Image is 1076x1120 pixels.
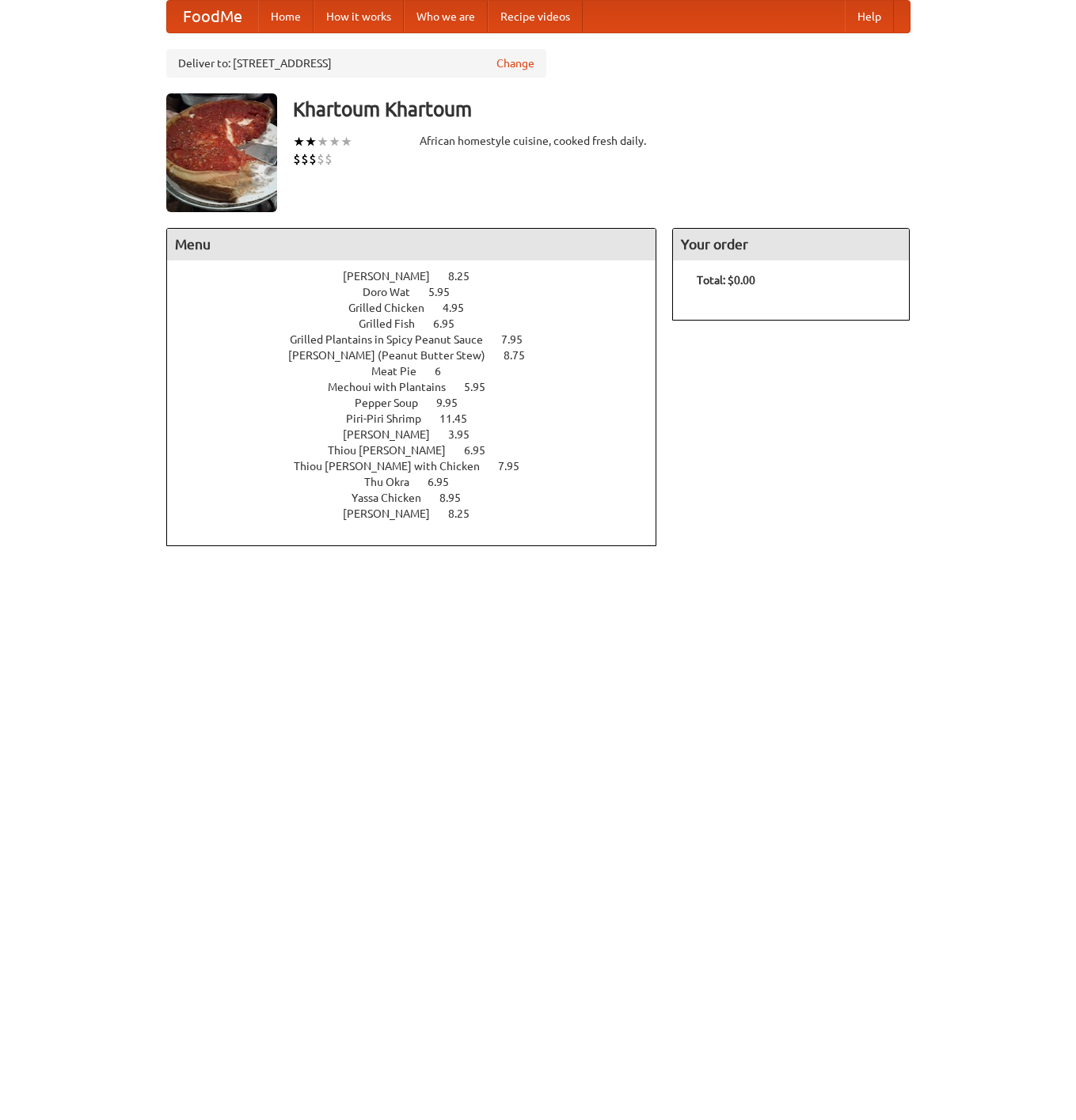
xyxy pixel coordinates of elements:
a: Doro Wat 5.95 [363,286,479,298]
span: [PERSON_NAME] [343,507,446,520]
span: 8.95 [439,492,477,504]
span: 7.95 [501,333,538,346]
a: Meat Pie 6 [371,365,470,378]
a: Help [845,1,894,32]
li: $ [301,150,309,168]
span: Pepper Soup [355,397,434,409]
span: Thiou [PERSON_NAME] [328,444,462,457]
span: Doro Wat [363,286,426,298]
li: ★ [340,133,352,150]
li: $ [317,150,325,168]
a: Recipe videos [488,1,583,32]
span: Piri-Piri Shrimp [346,412,437,425]
span: [PERSON_NAME] (Peanut Butter Stew) [288,349,501,362]
span: 8.75 [504,349,541,362]
span: 4.95 [443,302,480,314]
a: Mechoui with Plantains 5.95 [328,381,515,393]
span: 11.45 [439,412,483,425]
a: FoodMe [167,1,258,32]
span: 5.95 [464,381,501,393]
a: Thu Okra 6.95 [364,476,478,488]
span: [PERSON_NAME] [343,428,446,441]
img: angular.jpg [166,93,277,212]
span: Grilled Plantains in Spicy Peanut Sauce [290,333,499,346]
h4: Your order [673,229,909,260]
span: Meat Pie [371,365,432,378]
li: $ [325,150,333,168]
span: 9.95 [436,397,473,409]
span: Grilled Chicken [348,302,440,314]
span: Thu Okra [364,476,425,488]
span: 8.25 [448,270,485,283]
li: ★ [305,133,317,150]
span: 6.95 [433,317,470,330]
b: Total: $0.00 [697,274,755,287]
span: [PERSON_NAME] [343,270,446,283]
a: Yassa Chicken 8.95 [352,492,490,504]
a: Grilled Fish 6.95 [359,317,484,330]
a: Pepper Soup 9.95 [355,397,487,409]
a: [PERSON_NAME] 8.25 [343,270,499,283]
span: Mechoui with Plantains [328,381,462,393]
a: Piri-Piri Shrimp 11.45 [346,412,496,425]
li: ★ [293,133,305,150]
span: 5.95 [428,286,466,298]
h3: Khartoum Khartoum [293,93,911,125]
h4: Menu [167,229,656,260]
li: ★ [317,133,329,150]
a: Who we are [404,1,488,32]
div: Deliver to: [STREET_ADDRESS] [166,49,546,78]
span: Yassa Chicken [352,492,437,504]
span: 3.95 [448,428,485,441]
a: Change [496,55,534,71]
span: 8.25 [448,507,485,520]
a: Home [258,1,314,32]
a: How it works [314,1,404,32]
div: African homestyle cuisine, cooked fresh daily. [420,133,657,149]
li: $ [293,150,301,168]
a: Thiou [PERSON_NAME] 6.95 [328,444,515,457]
li: $ [309,150,317,168]
a: Grilled Chicken 4.95 [348,302,493,314]
a: Grilled Plantains in Spicy Peanut Sauce 7.95 [290,333,552,346]
span: Grilled Fish [359,317,431,330]
span: 6.95 [428,476,465,488]
a: [PERSON_NAME] (Peanut Butter Stew) 8.75 [288,349,554,362]
span: Thiou [PERSON_NAME] with Chicken [294,460,496,473]
a: [PERSON_NAME] 8.25 [343,507,499,520]
span: 7.95 [498,460,535,473]
li: ★ [329,133,340,150]
span: 6.95 [464,444,501,457]
span: 6 [435,365,457,378]
a: [PERSON_NAME] 3.95 [343,428,499,441]
a: Thiou [PERSON_NAME] with Chicken 7.95 [294,460,549,473]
